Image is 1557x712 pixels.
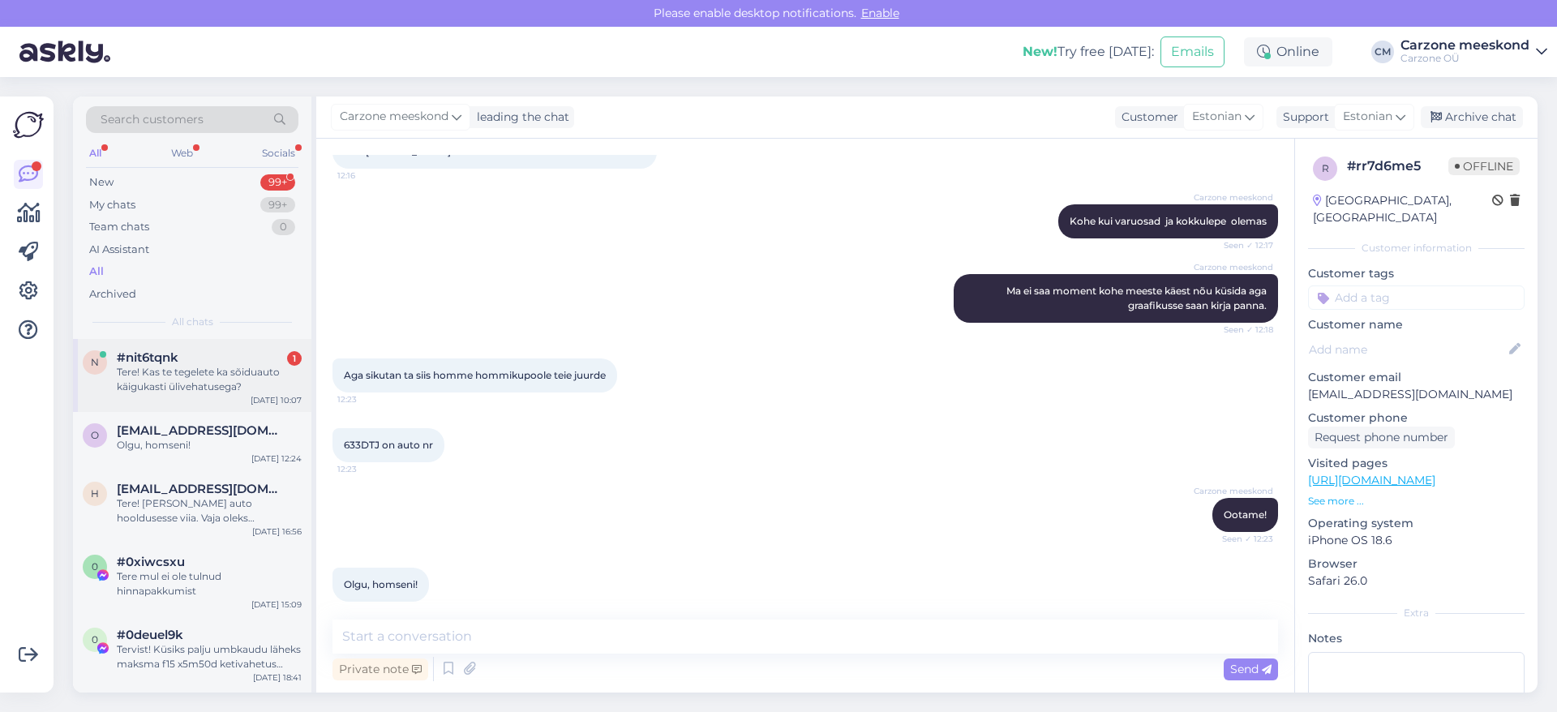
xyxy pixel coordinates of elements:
div: Team chats [89,219,149,235]
p: See more ... [1308,494,1525,508]
span: n [91,356,99,368]
div: Web [168,143,196,164]
div: Tere mul ei ole tulnud hinnapakkumist [117,569,302,598]
span: r [1322,162,1329,174]
div: CM [1371,41,1394,63]
div: Request phone number [1308,427,1455,448]
div: Archived [89,286,136,302]
div: Tere! [PERSON_NAME] auto hooldusesse viia. Vaja oleks õlivahetust ja üleüldist diagnostikat, sest... [117,496,302,525]
span: Estonian [1343,108,1392,126]
p: Browser [1308,555,1525,573]
div: All [89,264,104,280]
span: 12:16 [337,169,398,182]
div: 99+ [260,174,295,191]
div: # rr7d6me5 [1347,157,1448,176]
div: [DATE] 15:09 [251,598,302,611]
a: Carzone meeskondCarzone OÜ [1400,39,1547,65]
div: Archive chat [1421,106,1523,128]
div: AI Assistant [89,242,149,258]
span: All chats [172,315,213,329]
div: Tervist! Küsiks palju umbkaudu läheks maksma f15 x5m50d ketivahetus läbisõit tiksus just 200k km ... [117,642,302,671]
div: Carzone OÜ [1400,52,1529,65]
span: 12:23 [337,393,398,405]
span: Olgu, homseni! [344,578,418,590]
div: 1 [287,351,302,366]
div: Try free [DATE]: [1023,42,1154,62]
span: Carzone meeskond [1194,485,1273,497]
span: h [91,487,99,500]
div: All [86,143,105,164]
span: hanskristjan66@gmail.com [117,482,285,496]
span: Seen ✓ 12:18 [1212,324,1273,336]
span: 0 [92,633,98,646]
span: 0 [92,560,98,573]
span: Carzone meeskond [1194,261,1273,273]
p: Safari 26.0 [1308,573,1525,590]
p: Visited pages [1308,455,1525,472]
span: #0deuel9k [117,628,183,642]
p: Customer name [1308,316,1525,333]
span: Enable [856,6,904,20]
input: Add a tag [1308,285,1525,310]
span: 12:24 [337,603,398,615]
div: My chats [89,197,135,213]
div: [DATE] 16:56 [252,525,302,538]
div: [DATE] 12:24 [251,453,302,465]
a: [URL][DOMAIN_NAME] [1308,473,1435,487]
button: Emails [1160,36,1225,67]
img: Askly Logo [13,109,44,140]
div: [GEOGRAPHIC_DATA], [GEOGRAPHIC_DATA] [1313,192,1492,226]
p: Customer tags [1308,265,1525,282]
p: Notes [1308,630,1525,647]
span: oidekivi@gmail.com [117,423,285,438]
div: Tere! Kas te tegelete ka sõiduauto käigukasti ülivehatusega? [117,365,302,394]
span: 12:23 [337,463,398,475]
p: Operating system [1308,515,1525,532]
p: Customer email [1308,369,1525,386]
span: Carzone meeskond [340,108,448,126]
p: iPhone OS 18.6 [1308,532,1525,549]
span: #0xiwcsxu [117,555,185,569]
div: New [89,174,114,191]
span: Aga sikutan ta siis homme hommikupoole teie juurde [344,369,606,381]
div: Private note [332,658,428,680]
div: 99+ [260,197,295,213]
div: Socials [259,143,298,164]
input: Add name [1309,341,1506,358]
span: Kohe kui varuosad ja kokkulepe olemas [1070,215,1267,227]
span: Ootame! [1224,508,1267,521]
div: 0 [272,219,295,235]
div: Online [1244,37,1332,66]
b: New! [1023,44,1057,59]
span: Search customers [101,111,204,128]
span: Offline [1448,157,1520,175]
span: Seen ✓ 12:17 [1212,239,1273,251]
div: Customer [1115,109,1178,126]
span: o [91,429,99,441]
div: [DATE] 18:41 [253,671,302,684]
span: Ma ei saa moment kohe meeste käest nõu küsida aga graafikusse saan kirja panna. [1006,285,1269,311]
span: Estonian [1192,108,1242,126]
div: [DATE] 10:07 [251,394,302,406]
span: #nit6tqnk [117,350,178,365]
span: Seen ✓ 12:23 [1212,533,1273,545]
div: Carzone meeskond [1400,39,1529,52]
span: 633DTJ on auto nr [344,439,433,451]
div: Support [1276,109,1329,126]
p: [EMAIL_ADDRESS][DOMAIN_NAME] [1308,386,1525,403]
span: Carzone meeskond [1194,191,1273,204]
div: Extra [1308,606,1525,620]
span: Send [1230,662,1272,676]
div: leading the chat [470,109,569,126]
p: Customer phone [1308,410,1525,427]
div: Olgu, homseni! [117,438,302,453]
div: Customer information [1308,241,1525,255]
